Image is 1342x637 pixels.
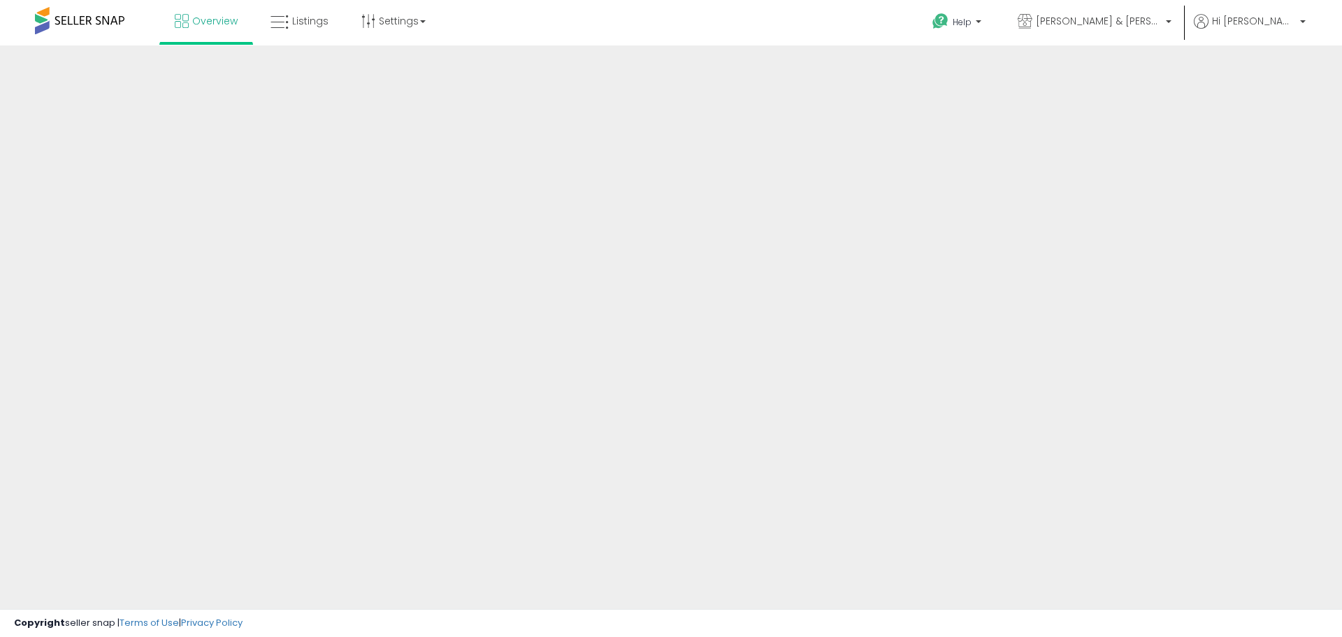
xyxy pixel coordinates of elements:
strong: Copyright [14,616,65,629]
span: Listings [292,14,329,28]
span: Overview [192,14,238,28]
div: seller snap | | [14,617,243,630]
a: Help [921,2,995,45]
span: Hi [PERSON_NAME] [1212,14,1296,28]
a: Terms of Use [120,616,179,629]
i: Get Help [932,13,949,30]
span: [PERSON_NAME] & [PERSON_NAME] LLC [1036,14,1162,28]
a: Hi [PERSON_NAME] [1194,14,1306,45]
a: Privacy Policy [181,616,243,629]
span: Help [953,16,972,28]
